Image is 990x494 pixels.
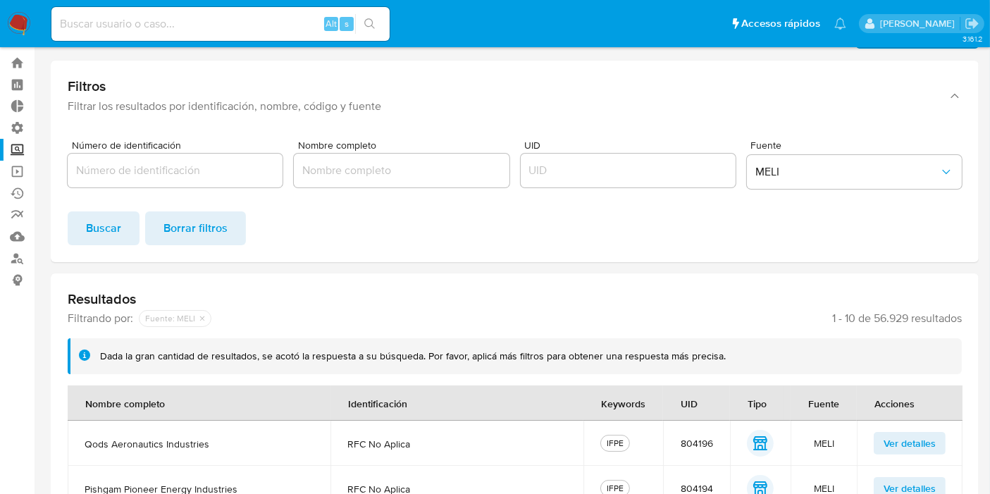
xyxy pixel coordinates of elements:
span: s [345,17,349,30]
span: Alt [326,17,337,30]
input: Buscar usuario o caso... [51,15,390,33]
p: igor.oliveirabrito@mercadolibre.com [880,17,960,30]
span: Accesos rápidos [741,16,820,31]
a: Notificaciones [834,18,846,30]
a: Salir [965,16,979,31]
span: 3.161.2 [963,33,983,44]
button: search-icon [355,14,384,34]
